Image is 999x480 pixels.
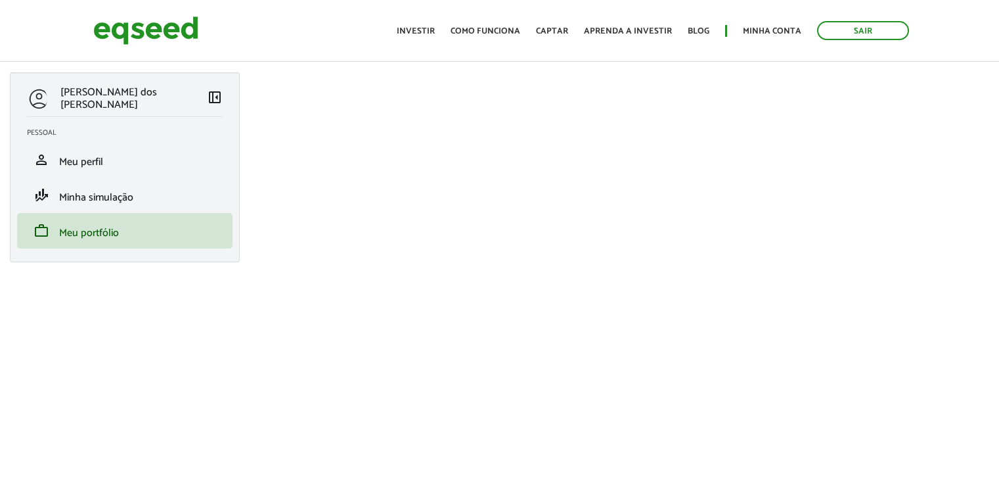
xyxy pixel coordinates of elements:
img: EqSeed [93,13,198,48]
h2: Pessoal [27,129,233,137]
span: Meu portfólio [59,224,119,242]
a: Minha conta [743,27,801,36]
a: Como funciona [451,27,520,36]
li: Meu perfil [17,142,233,178]
p: [PERSON_NAME] dos [PERSON_NAME] [60,86,208,111]
a: Aprenda a investir [584,27,672,36]
a: Colapsar menu [207,89,223,108]
li: Meu portfólio [17,213,233,249]
a: personMeu perfil [27,152,223,168]
a: finance_modeMinha simulação [27,187,223,203]
li: Minha simulação [17,178,233,213]
span: person [33,152,49,168]
span: work [33,223,49,239]
a: Captar [536,27,568,36]
span: Meu perfil [59,153,103,171]
span: finance_mode [33,187,49,203]
span: Minha simulação [59,189,133,206]
a: workMeu portfólio [27,223,223,239]
span: left_panel_close [207,89,223,105]
a: Blog [688,27,709,36]
a: Investir [397,27,435,36]
a: Sair [817,21,909,40]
